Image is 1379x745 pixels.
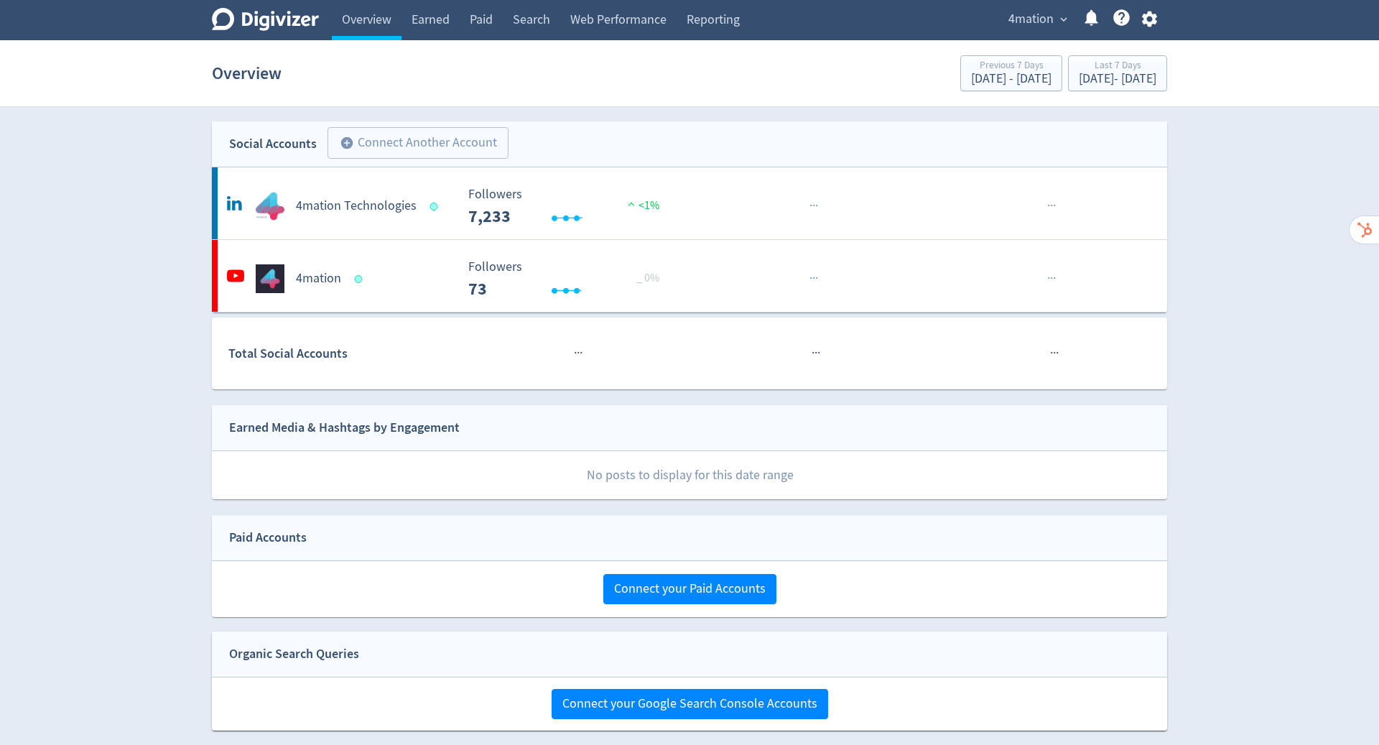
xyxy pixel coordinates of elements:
[328,127,509,159] button: Connect Another Account
[1053,269,1056,287] span: ·
[296,198,417,215] h5: 4mation Technologies
[256,192,284,221] img: 4mation Technologies undefined
[228,343,458,364] div: Total Social Accounts
[1079,73,1156,85] div: [DATE] - [DATE]
[1053,197,1056,215] span: ·
[971,60,1051,73] div: Previous 7 Days
[580,344,582,362] span: ·
[296,270,341,287] h5: 4mation
[1050,344,1053,362] span: ·
[1047,197,1050,215] span: ·
[960,55,1062,91] button: Previous 7 Days[DATE] - [DATE]
[577,344,580,362] span: ·
[212,167,1167,239] a: 4mation Technologies undefined4mation Technologies Followers --- Followers 7,233 <1%······
[317,129,509,159] a: Connect Another Account
[552,689,828,719] button: Connect your Google Search Console Accounts
[624,198,659,213] span: <1%
[815,197,818,215] span: ·
[603,580,776,597] a: Connect your Paid Accounts
[1050,197,1053,215] span: ·
[229,527,307,548] div: Paid Accounts
[213,451,1167,499] p: No posts to display for this date range
[636,271,659,285] span: _ 0%
[1047,269,1050,287] span: ·
[812,269,815,287] span: ·
[430,203,442,210] span: Data last synced: 15 Sep 2025, 4:01am (AEST)
[614,583,766,596] span: Connect your Paid Accounts
[562,698,817,711] span: Connect your Google Search Console Accounts
[809,269,812,287] span: ·
[603,574,776,604] button: Connect your Paid Accounts
[1053,344,1056,362] span: ·
[817,344,820,362] span: ·
[1008,8,1054,31] span: 4mation
[461,188,677,226] svg: Followers ---
[229,134,317,154] div: Social Accounts
[1068,55,1167,91] button: Last 7 Days[DATE]- [DATE]
[340,136,354,150] span: add_circle
[815,269,818,287] span: ·
[256,264,284,293] img: 4mation undefined
[809,197,812,215] span: ·
[1079,60,1156,73] div: Last 7 Days
[212,50,282,96] h1: Overview
[212,240,1167,312] a: 4mation undefined4mation Followers --- _ 0% Followers 73 ······
[812,197,815,215] span: ·
[574,344,577,362] span: ·
[1050,269,1053,287] span: ·
[812,344,814,362] span: ·
[461,260,677,298] svg: Followers ---
[355,275,367,283] span: Data last synced: 15 Sep 2025, 10:02am (AEST)
[229,644,359,665] div: Organic Search Queries
[552,695,828,712] a: Connect your Google Search Console Accounts
[229,417,460,438] div: Earned Media & Hashtags by Engagement
[1056,344,1059,362] span: ·
[814,344,817,362] span: ·
[624,198,639,209] img: positive-performance.svg
[1003,8,1071,31] button: 4mation
[971,73,1051,85] div: [DATE] - [DATE]
[1057,13,1070,26] span: expand_more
